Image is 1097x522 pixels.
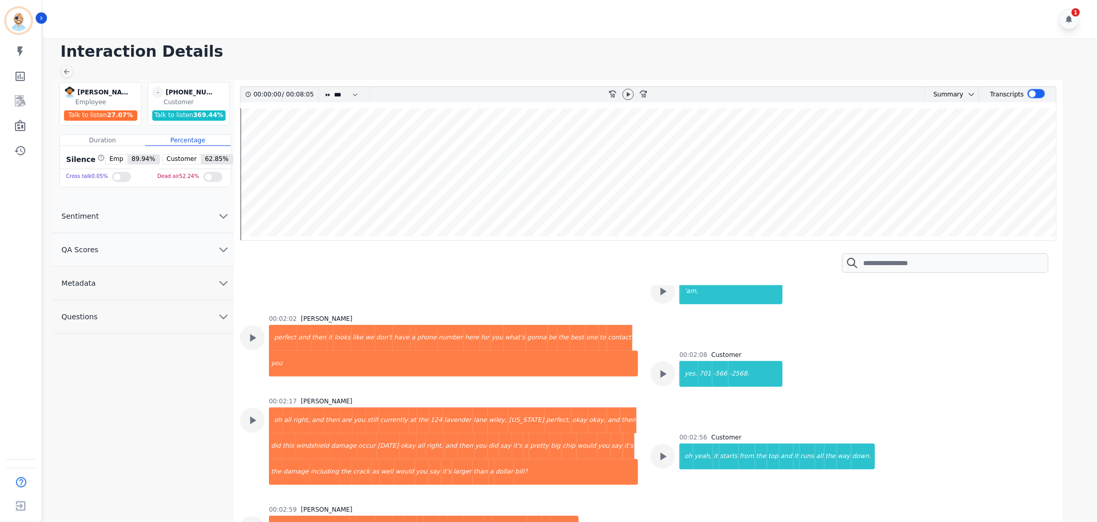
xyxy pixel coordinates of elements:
[410,325,416,351] div: a
[333,325,352,351] div: looks
[679,433,707,442] div: 00:02:56
[53,300,234,334] button: Questions chevron down
[570,325,585,351] div: best
[474,433,488,459] div: you
[107,111,133,119] span: 27.07 %
[310,459,340,485] div: including
[599,325,607,351] div: to
[327,325,333,351] div: it
[394,459,415,485] div: would
[270,459,282,485] div: the
[430,407,443,433] div: 124
[330,433,357,459] div: damage
[837,444,851,469] div: way
[550,433,562,459] div: big
[577,433,597,459] div: would
[499,433,512,459] div: say
[152,87,164,98] span: -
[755,444,768,469] div: the
[340,459,352,485] div: the
[488,433,500,459] div: did
[270,407,283,433] div: oh
[571,407,589,433] div: okay
[523,433,529,459] div: a
[623,433,634,459] div: it's
[1072,8,1080,17] div: 1
[157,169,199,184] div: Dead air 52.24 %
[283,407,292,433] div: all
[489,459,495,485] div: a
[301,397,353,405] div: [PERSON_NAME]
[145,135,230,146] div: Percentage
[925,87,963,102] div: Summary
[680,279,783,304] div: 'am,
[128,155,160,164] span: 89.94 %
[6,8,31,33] img: Bordered avatar
[824,444,837,469] div: the
[217,210,230,222] svg: chevron down
[105,155,128,164] span: Emp
[728,361,783,387] div: -2568.
[508,407,545,433] div: [US_STATE]
[311,325,327,351] div: then
[562,433,577,459] div: chip
[588,407,607,433] div: okay,
[201,155,233,164] span: 62.85 %
[341,407,353,433] div: are
[438,325,464,351] div: number
[325,407,341,433] div: then
[512,433,523,459] div: it's
[352,325,364,351] div: like
[428,459,441,485] div: say
[415,459,428,485] div: you
[495,459,514,485] div: dollar
[269,397,297,405] div: 00:02:17
[815,444,824,469] div: all
[597,433,611,459] div: you
[282,459,310,485] div: damage
[53,233,234,267] button: QA Scores chevron down
[444,433,458,459] div: and
[75,98,139,106] div: Employee
[698,361,712,387] div: 701
[311,407,325,433] div: and
[409,407,417,433] div: at
[284,87,312,102] div: 00:08:05
[297,325,311,351] div: and
[64,110,137,121] div: Talk to listen
[352,459,371,485] div: crack
[712,361,728,387] div: -566
[53,200,234,233] button: Sentiment chevron down
[585,325,599,351] div: one
[400,433,417,459] div: okay
[621,407,637,433] div: then
[217,243,230,256] svg: chevron down
[253,87,316,102] div: /
[353,407,366,433] div: you
[416,325,438,351] div: phone
[163,155,201,164] span: Customer
[504,325,526,351] div: what's
[53,244,107,255] span: QA Scores
[711,351,741,359] div: Customer
[53,278,104,288] span: Metadata
[270,351,638,377] div: you
[53,312,106,322] span: Questions
[693,444,712,469] div: yeah,
[417,433,426,459] div: all
[417,407,430,433] div: the
[488,407,508,433] div: wiley,
[679,351,707,359] div: 00:02:08
[443,407,473,433] div: lavender
[473,459,489,485] div: than
[529,433,550,459] div: pretty
[253,87,282,102] div: 00:00:00
[607,325,632,351] div: contact
[77,87,129,98] div: [PERSON_NAME]
[193,111,223,119] span: 369.44 %
[680,361,698,387] div: yes.
[514,459,638,485] div: bill?
[767,444,780,469] div: top
[364,325,375,351] div: we
[490,325,504,351] div: you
